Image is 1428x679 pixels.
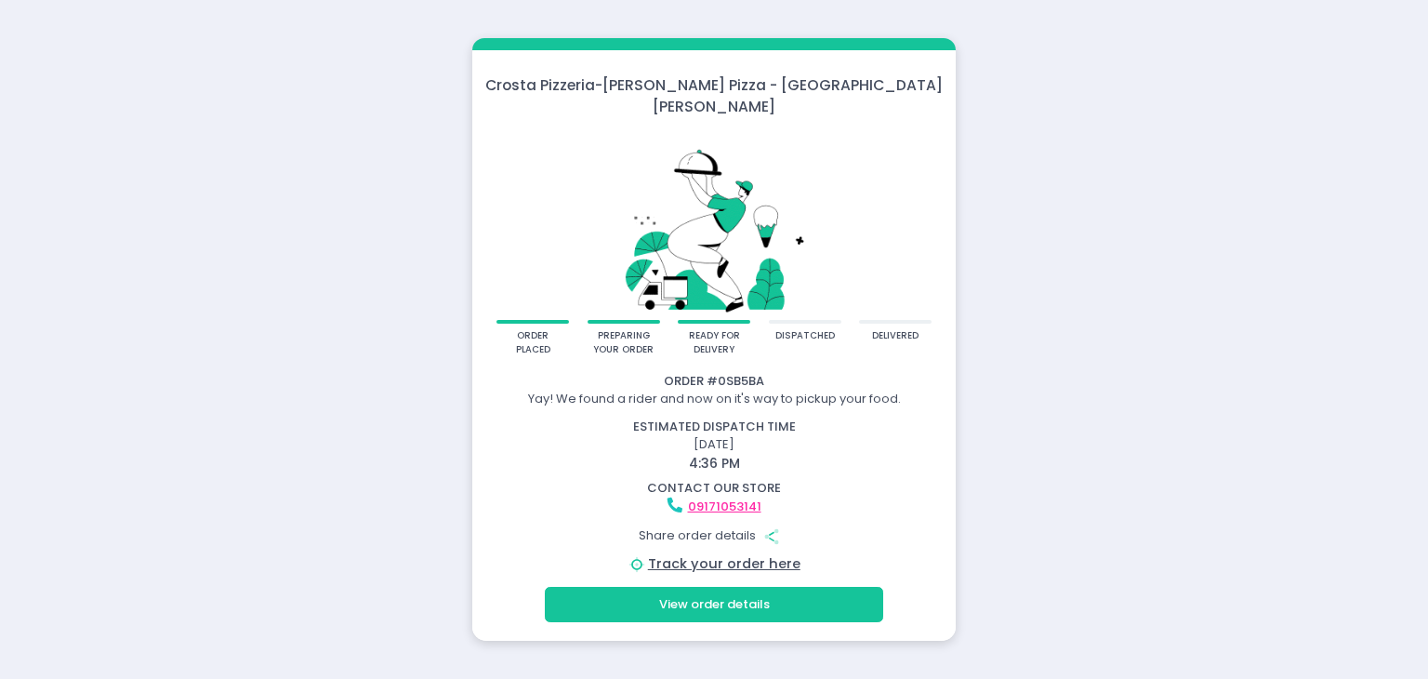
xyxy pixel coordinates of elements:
[475,390,953,408] div: Yay! We found a rider and now on it's way to pickup your food.
[688,498,761,515] a: 09171053141
[593,329,654,356] div: preparing your order
[472,74,956,118] div: Crosta Pizzeria - [PERSON_NAME] Pizza - [GEOGRAPHIC_DATA][PERSON_NAME]
[496,129,932,319] img: talkie
[648,554,800,573] a: Track your order here
[475,479,953,498] div: contact our store
[545,587,883,622] button: View order details
[689,454,740,473] span: 4:36 PM
[475,372,953,391] div: Order # 0SB5BA
[872,329,919,343] div: delivered
[475,418,953,436] div: estimated dispatch time
[475,518,953,553] div: Share order details
[503,329,563,356] div: order placed
[684,329,745,356] div: ready for delivery
[464,418,965,473] div: [DATE]
[775,329,835,343] div: dispatched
